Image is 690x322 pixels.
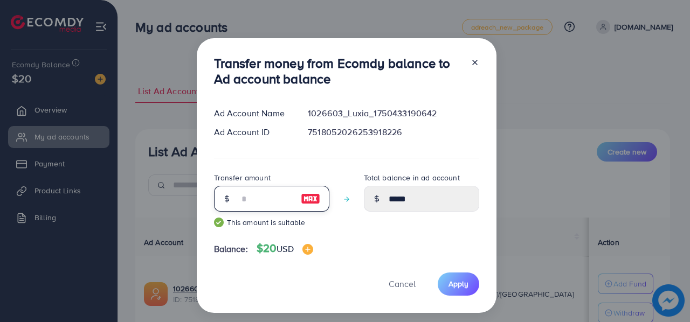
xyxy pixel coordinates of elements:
div: Ad Account Name [205,107,300,120]
img: image [302,244,313,255]
span: Cancel [389,278,416,290]
label: Total balance in ad account [364,172,460,183]
span: Apply [448,278,468,289]
img: image [301,192,320,205]
label: Transfer amount [214,172,271,183]
button: Apply [438,272,479,296]
button: Cancel [375,272,429,296]
span: Balance: [214,243,248,255]
div: 1026603_Luxia_1750433190642 [299,107,487,120]
div: 7518052026253918226 [299,126,487,138]
h4: $20 [257,242,313,255]
span: USD [277,243,293,255]
h3: Transfer money from Ecomdy balance to Ad account balance [214,55,462,87]
small: This amount is suitable [214,217,329,228]
div: Ad Account ID [205,126,300,138]
img: guide [214,218,224,227]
